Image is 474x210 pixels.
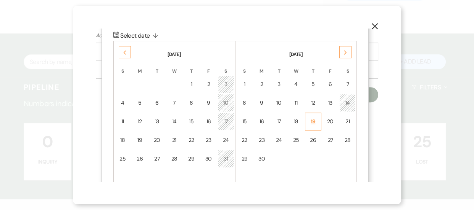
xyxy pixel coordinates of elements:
[96,32,378,40] p: Add a note about this lead. Notes are private to your venue.
[344,99,351,107] div: 14
[241,136,248,144] div: 22
[222,155,229,163] div: 31
[222,118,229,126] div: 17
[241,118,248,126] div: 15
[253,59,270,75] th: M
[188,136,195,144] div: 22
[258,99,265,107] div: 9
[171,118,177,126] div: 14
[293,99,299,107] div: 11
[205,80,212,88] div: 2
[222,136,229,144] div: 24
[119,155,126,163] div: 25
[258,136,265,144] div: 23
[310,80,316,88] div: 5
[327,80,334,88] div: 6
[183,59,200,75] th: T
[322,59,339,75] th: F
[153,99,160,107] div: 6
[188,99,195,107] div: 8
[293,80,299,88] div: 4
[276,80,282,88] div: 3
[119,118,126,126] div: 11
[148,59,165,75] th: T
[236,59,253,75] th: S
[153,136,160,144] div: 20
[137,155,143,163] div: 26
[119,99,126,107] div: 4
[188,118,195,126] div: 15
[310,99,316,107] div: 12
[339,59,356,75] th: S
[114,42,234,58] th: [DATE]
[293,136,299,144] div: 25
[344,136,351,144] div: 28
[222,99,229,107] div: 10
[200,59,217,75] th: F
[205,155,212,163] div: 30
[171,136,177,144] div: 21
[241,99,248,107] div: 8
[276,136,282,144] div: 24
[327,136,334,144] div: 27
[271,59,287,75] th: T
[120,32,161,40] span: Select date
[258,155,265,163] div: 30
[153,31,158,41] span: ↓
[205,99,212,107] div: 9
[137,136,143,144] div: 19
[205,118,212,126] div: 16
[188,155,195,163] div: 29
[276,118,282,126] div: 17
[305,59,321,75] th: T
[310,136,316,144] div: 26
[258,118,265,126] div: 16
[132,59,148,75] th: M
[293,118,299,126] div: 18
[327,99,334,107] div: 13
[137,118,143,126] div: 12
[258,80,265,88] div: 2
[288,59,304,75] th: W
[114,59,131,75] th: S
[153,155,160,163] div: 27
[344,80,351,88] div: 7
[205,136,212,144] div: 23
[137,99,143,107] div: 5
[276,99,282,107] div: 10
[171,99,177,107] div: 7
[153,118,160,126] div: 13
[222,80,229,88] div: 3
[236,42,356,58] th: [DATE]
[188,80,195,88] div: 1
[119,136,126,144] div: 18
[344,118,351,126] div: 21
[218,59,234,75] th: S
[171,155,177,163] div: 28
[327,118,334,126] div: 20
[166,59,182,75] th: W
[241,155,248,163] div: 29
[310,118,316,126] div: 19
[241,80,248,88] div: 1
